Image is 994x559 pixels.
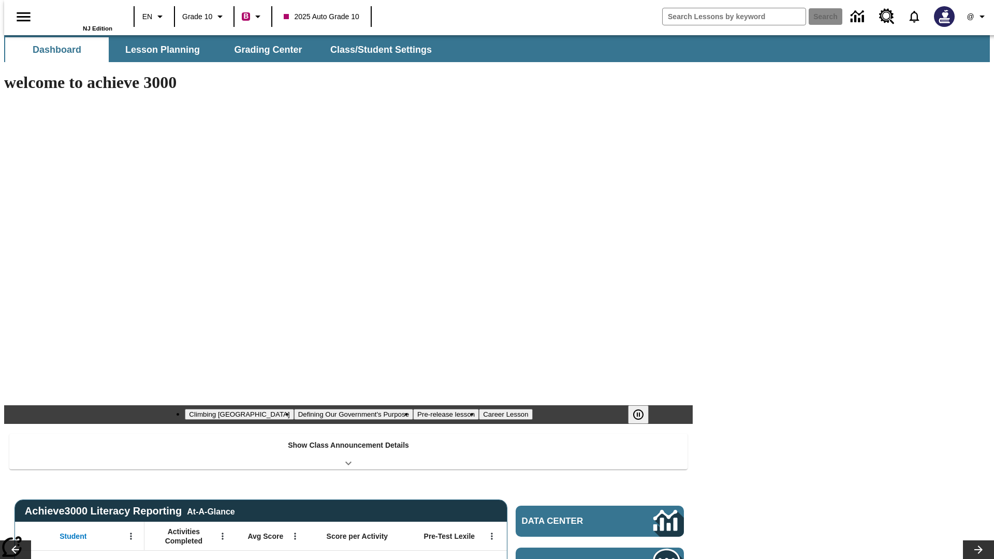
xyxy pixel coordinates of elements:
[628,405,649,424] button: Pause
[185,409,294,420] button: Slide 1 Climbing Mount Tai
[45,4,112,32] div: Home
[294,409,413,420] button: Slide 2 Defining Our Government's Purpose
[243,10,248,23] span: B
[287,528,303,544] button: Open Menu
[45,5,112,25] a: Home
[873,3,901,31] a: Resource Center, Will open in new tab
[4,37,441,62] div: SubNavbar
[967,11,974,22] span: @
[284,11,359,22] span: 2025 Auto Grade 10
[150,527,218,546] span: Activities Completed
[138,7,171,26] button: Language: EN, Select a language
[413,409,479,420] button: Slide 3 Pre-release lesson
[83,25,112,32] span: NJ Edition
[663,8,806,25] input: search field
[327,532,388,541] span: Score per Activity
[288,440,409,451] p: Show Class Announcement Details
[215,528,230,544] button: Open Menu
[182,11,212,22] span: Grade 10
[4,73,693,92] h1: welcome to achieve 3000
[123,528,139,544] button: Open Menu
[9,434,688,469] div: Show Class Announcement Details
[60,532,86,541] span: Student
[247,532,283,541] span: Avg Score
[238,7,268,26] button: Boost Class color is violet red. Change class color
[322,37,440,62] button: Class/Student Settings
[963,540,994,559] button: Lesson carousel, Next
[8,2,39,32] button: Open side menu
[178,7,230,26] button: Grade: Grade 10, Select a grade
[522,516,619,526] span: Data Center
[928,3,961,30] button: Select a new avatar
[628,405,659,424] div: Pause
[484,528,500,544] button: Open Menu
[934,6,955,27] img: Avatar
[4,35,990,62] div: SubNavbar
[479,409,532,420] button: Slide 4 Career Lesson
[961,7,994,26] button: Profile/Settings
[111,37,214,62] button: Lesson Planning
[5,37,109,62] button: Dashboard
[424,532,475,541] span: Pre-Test Lexile
[25,505,235,517] span: Achieve3000 Literacy Reporting
[187,505,235,517] div: At-A-Glance
[844,3,873,31] a: Data Center
[142,11,152,22] span: EN
[901,3,928,30] a: Notifications
[216,37,320,62] button: Grading Center
[516,506,684,537] a: Data Center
